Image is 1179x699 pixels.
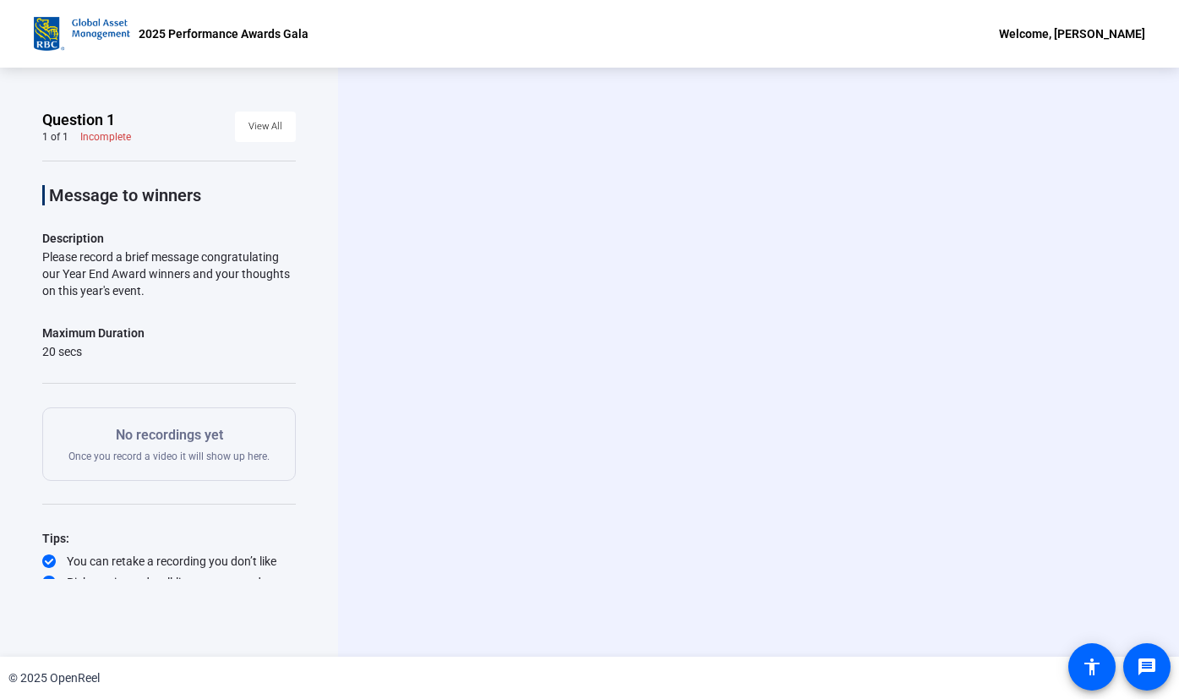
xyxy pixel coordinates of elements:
div: Tips: [42,528,296,549]
div: 20 secs [42,343,145,360]
div: 1 of 1 [42,130,68,144]
div: Welcome, [PERSON_NAME] [999,24,1145,44]
span: View All [248,114,282,139]
div: Once you record a video it will show up here. [68,425,270,463]
div: Please record a brief message congratulating our Year End Award winners and your thoughts on this... [42,248,296,299]
div: Maximum Duration [42,323,145,343]
mat-icon: message [1137,657,1157,677]
p: 2025 Performance Awards Gala [139,24,308,44]
mat-icon: accessibility [1082,657,1102,677]
p: No recordings yet [68,425,270,445]
div: Pick a quiet and well-lit area to record [42,574,296,591]
span: Question 1 [42,110,115,130]
p: Description [42,228,296,248]
div: Incomplete [80,130,131,144]
div: You can retake a recording you don’t like [42,553,296,570]
button: View All [235,112,296,142]
div: © 2025 OpenReel [8,669,100,687]
p: Message to winners [49,185,296,205]
img: OpenReel logo [34,17,130,51]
